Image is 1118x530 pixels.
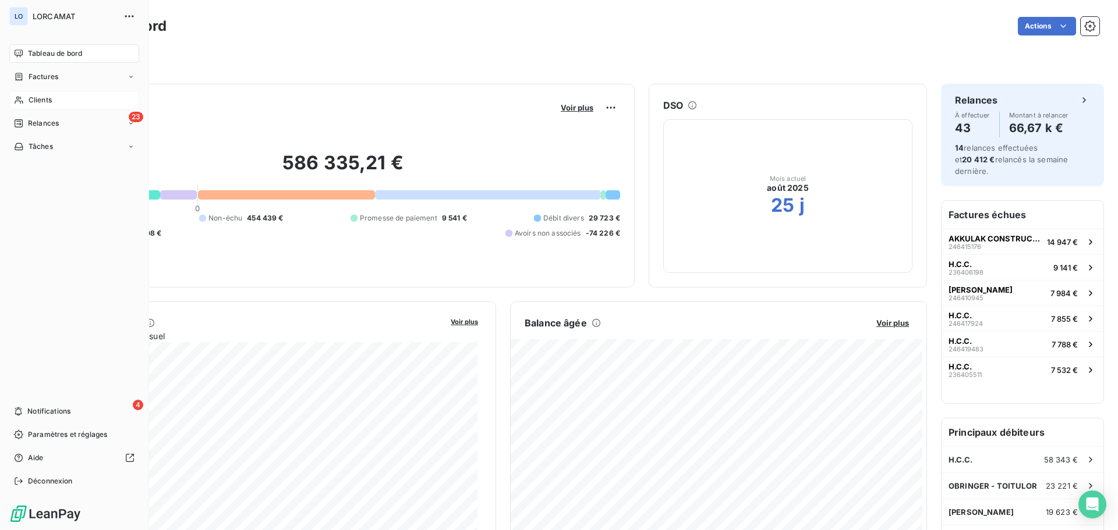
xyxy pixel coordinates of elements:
span: 0 [195,204,200,213]
span: Promesse de paiement [360,213,437,223]
span: Mois actuel [770,175,806,182]
span: Aide [28,453,44,463]
button: H.C.C.2464194837 788 € [942,331,1103,357]
span: 7 984 € [1050,289,1078,298]
span: relances effectuées et relancés la semaine dernière. [955,143,1068,176]
span: 9 141 € [1053,263,1078,272]
span: Non-échu [208,213,242,223]
span: Voir plus [561,103,593,112]
span: 14 947 € [1047,237,1078,247]
a: Aide [9,449,139,467]
button: Voir plus [447,316,482,326]
span: Notifications [27,406,70,417]
span: H.C.C. [949,455,972,464]
div: LO [9,7,28,26]
span: Factures [29,72,58,82]
h2: 25 [771,194,794,217]
span: 7 855 € [1051,314,1078,323]
a: Tableau de bord [9,44,139,63]
span: Paramètres et réglages [28,429,107,440]
span: OBRINGER - TOITULOR [949,481,1037,490]
span: 454 439 € [247,213,283,223]
span: 29 723 € [589,213,620,223]
button: AKKULAK CONSTRUCTION24641517614 947 € [942,229,1103,254]
a: Factures [9,67,139,86]
span: H.C.C. [949,311,972,320]
a: Clients [9,91,139,109]
span: 19 623 € [1046,507,1078,517]
span: Tâches [29,141,53,152]
button: H.C.C.2364061989 141 € [942,254,1103,280]
span: -74 226 € [586,228,620,239]
h6: Relances [955,93,997,107]
span: Déconnexion [28,476,73,486]
button: [PERSON_NAME]2464109457 984 € [942,280,1103,305]
a: Paramètres et réglages [9,425,139,444]
span: Voir plus [451,318,478,326]
span: H.C.C. [949,362,972,371]
span: 20 412 € [962,155,995,164]
h2: j [799,194,805,217]
span: LORCAMAT [33,12,116,21]
button: H.C.C.2364055117 532 € [942,357,1103,382]
span: Montant à relancer [1009,112,1069,119]
span: AKKULAK CONSTRUCTION [949,234,1042,243]
a: 23Relances [9,114,139,133]
span: 9 541 € [442,213,467,223]
span: Relances [28,118,59,129]
span: Voir plus [876,318,909,328]
button: Voir plus [557,102,597,113]
span: 7 532 € [1051,365,1078,375]
a: Tâches [9,137,139,156]
span: Chiffre d'affaires mensuel [66,330,443,342]
span: 236405511 [949,371,982,378]
h6: Principaux débiteurs [942,418,1103,446]
span: [PERSON_NAME] [949,285,1013,294]
span: H.C.C. [949,336,972,346]
button: H.C.C.2464179247 855 € [942,305,1103,331]
span: Avoirs non associés [515,228,581,239]
span: 246410945 [949,294,983,301]
span: 58 343 € [1044,455,1078,464]
h6: Factures échues [942,201,1103,229]
span: 23 [129,112,143,122]
span: À effectuer [955,112,990,119]
div: Open Intercom Messenger [1078,490,1106,518]
button: Actions [1018,17,1076,35]
span: H.C.C. [949,259,972,269]
span: 23 221 € [1046,481,1078,490]
span: 14 [955,143,964,152]
span: 236406198 [949,269,983,276]
h4: 43 [955,119,990,137]
span: 7 788 € [1052,340,1078,349]
button: Voir plus [873,318,912,328]
span: 246417924 [949,320,983,327]
h4: 66,67 k € [1009,119,1069,137]
span: 4 [133,400,143,410]
span: Clients [29,95,52,105]
span: Tableau de bord [28,48,82,59]
img: Logo LeanPay [9,504,82,523]
span: 246419483 [949,346,983,353]
span: Débit divers [543,213,584,223]
span: août 2025 [767,182,808,194]
h6: DSO [663,98,683,112]
span: [PERSON_NAME] [949,507,1014,517]
span: 246415176 [949,243,981,250]
h2: 586 335,21 € [66,151,620,186]
h6: Balance âgée [525,316,587,330]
